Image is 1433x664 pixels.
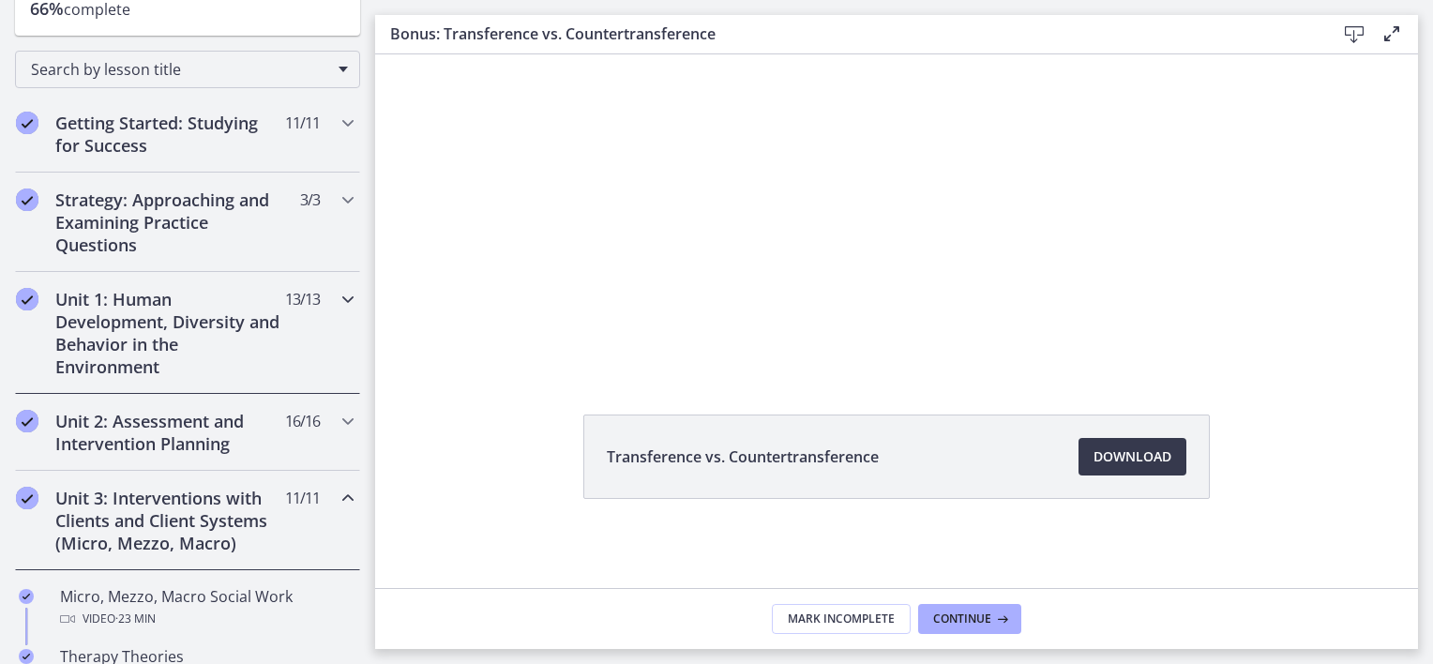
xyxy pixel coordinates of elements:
[772,604,911,634] button: Mark Incomplete
[285,487,320,509] span: 11 / 11
[300,189,320,211] span: 3 / 3
[60,585,353,630] div: Micro, Mezzo, Macro Social Work
[16,410,38,432] i: Completed
[285,112,320,134] span: 11 / 11
[55,288,284,378] h2: Unit 1: Human Development, Diversity and Behavior in the Environment
[115,608,156,630] span: · 23 min
[55,487,284,554] h2: Unit 3: Interventions with Clients and Client Systems (Micro, Mezzo, Macro)
[607,445,879,468] span: Transference vs. Countertransference
[16,189,38,211] i: Completed
[285,288,320,310] span: 13 / 13
[15,51,360,88] div: Search by lesson title
[55,189,284,256] h2: Strategy: Approaching and Examining Practice Questions
[60,608,353,630] div: Video
[55,112,284,157] h2: Getting Started: Studying for Success
[1079,438,1186,475] a: Download
[16,112,38,134] i: Completed
[788,611,895,626] span: Mark Incomplete
[31,59,329,80] span: Search by lesson title
[19,589,34,604] i: Completed
[19,649,34,664] i: Completed
[285,410,320,432] span: 16 / 16
[933,611,991,626] span: Continue
[390,23,1305,45] h3: Bonus: Transference vs. Countertransference
[16,288,38,310] i: Completed
[55,410,284,455] h2: Unit 2: Assessment and Intervention Planning
[16,487,38,509] i: Completed
[1094,445,1171,468] span: Download
[918,604,1021,634] button: Continue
